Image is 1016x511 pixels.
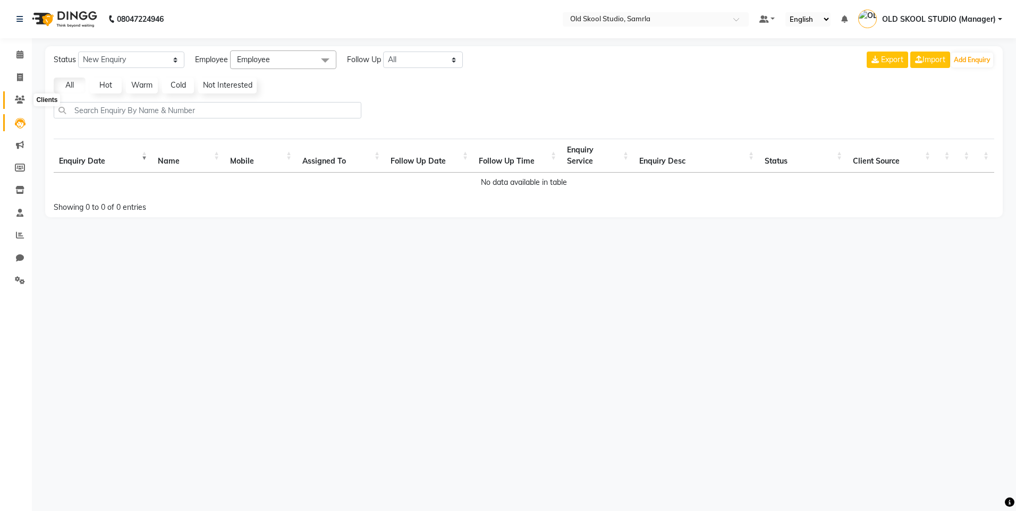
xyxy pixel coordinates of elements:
span: Employee [195,54,228,65]
th: Enquiry Desc: activate to sort column ascending [634,139,759,173]
th: Enquiry Service : activate to sort column ascending [562,139,634,173]
th: Mobile : activate to sort column ascending [225,139,297,173]
th: Enquiry Date: activate to sort column ascending [54,139,153,173]
a: Cold [162,78,194,93]
th: : activate to sort column ascending [955,139,975,173]
th: : activate to sort column ascending [936,139,955,173]
span: OLD SKOOL STUDIO (Manager) [882,14,996,25]
b: 08047224946 [117,4,164,34]
th: Name: activate to sort column ascending [153,139,225,173]
a: Warm [126,78,158,93]
div: Showing 0 to 0 of 0 entries [54,195,436,213]
div: Clients [33,93,60,106]
a: Import [910,52,950,68]
span: Export [881,55,903,64]
th: Follow Up Time : activate to sort column ascending [473,139,562,173]
span: Follow Up [347,54,381,65]
th: Client Source: activate to sort column ascending [848,139,936,173]
th: : activate to sort column ascending [975,139,994,173]
th: Assigned To : activate to sort column ascending [297,139,385,173]
th: Follow Up Date: activate to sort column ascending [385,139,473,173]
a: All [54,78,86,93]
span: Status [54,54,76,65]
a: Not Interested [198,78,257,93]
td: No data available in table [54,173,994,192]
span: Employee [237,55,270,64]
img: logo [27,4,100,34]
button: Add Enquiry [951,53,993,67]
a: Hot [90,78,122,93]
th: Status: activate to sort column ascending [759,139,848,173]
button: Export [867,52,908,68]
input: Search Enquiry By Name & Number [54,102,361,118]
img: OLD SKOOL STUDIO (Manager) [858,10,877,28]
